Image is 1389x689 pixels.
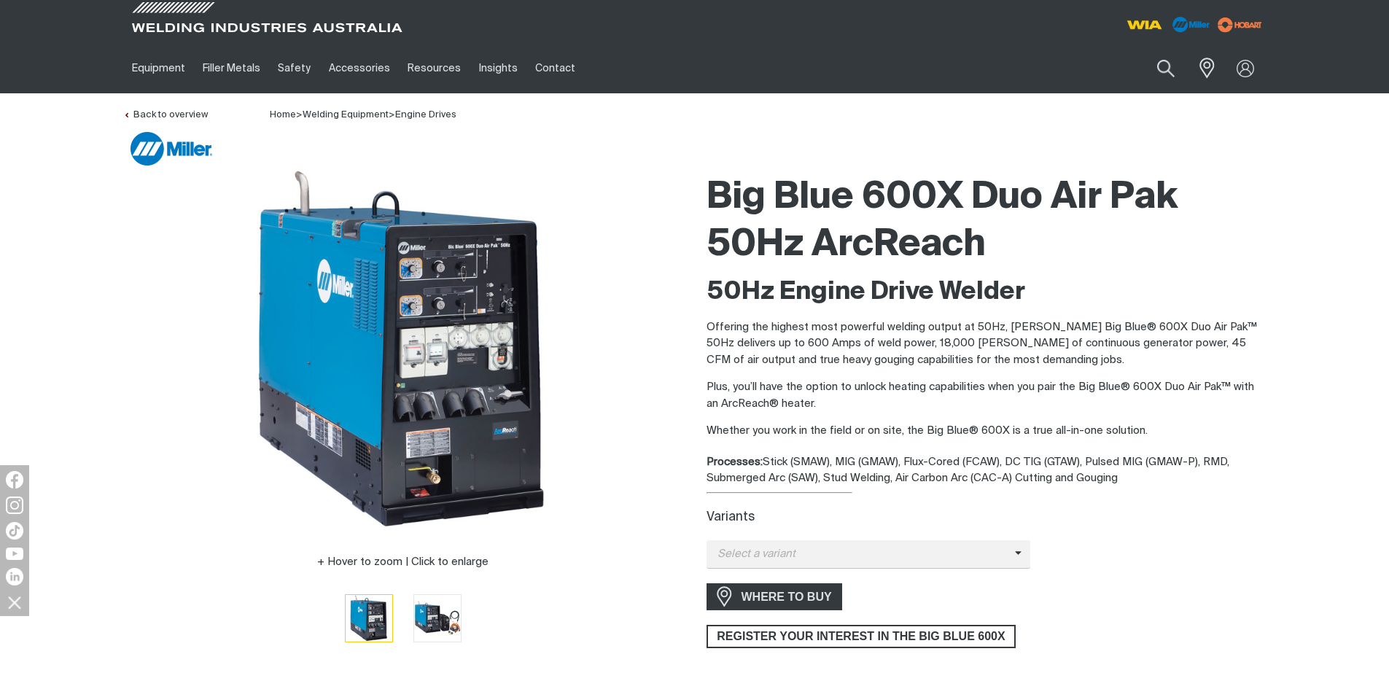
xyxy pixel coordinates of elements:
[732,585,841,609] span: WHERE TO BUY
[303,110,389,120] a: Welding Equipment
[707,319,1267,369] p: Offering the highest most powerful welding output at 50Hz, [PERSON_NAME] Big Blue® 600X Duo Air P...
[399,43,470,93] a: Resources
[395,110,456,120] a: Engine Drives
[707,583,843,610] a: WHERE TO BUY
[707,511,755,523] label: Variants
[123,43,194,93] a: Equipment
[194,43,269,93] a: Filler Metals
[320,43,399,93] a: Accessories
[1122,51,1190,85] input: Product name or item number...
[470,43,526,93] a: Insights
[707,456,763,467] strong: Processes:
[6,548,23,560] img: YouTube
[1213,14,1267,36] img: miller
[707,379,1267,412] p: Plus, you’ll have the option to unlock heating capabilities when you pair the Big Blue® 600X Duo ...
[707,546,1015,563] span: Select a variant
[389,110,395,120] span: >
[1141,51,1191,85] button: Search products
[413,594,462,642] button: Go to slide 2
[221,167,585,532] img: Big Blue 600X Duo Air Pak 50Hz ArcReach
[708,625,1015,648] span: REGISTER YOUR INTEREST IN THE BIG BLUE 600X
[123,43,981,93] nav: Main
[707,423,1267,440] p: Whether you work in the field or on site, the Big Blue® 600X is a true all-in-one solution.
[6,568,23,585] img: LinkedIn
[346,595,392,642] img: Big Blue 600X Duo Air Pak 50Hz ArcReach
[270,110,296,120] a: Home
[345,594,393,642] button: Go to slide 1
[707,174,1267,269] h1: Big Blue 600X Duo Air Pak 50Hz ArcReach
[2,590,27,615] img: hide socials
[707,276,1267,308] h2: 50Hz Engine Drive Welder
[269,43,319,93] a: Safety
[526,43,584,93] a: Contact
[308,553,497,571] button: Hover to zoom | Click to enlarge
[123,110,208,120] a: Back to overview
[6,497,23,514] img: Instagram
[414,595,461,642] img: Big Blue 600X Duo Air Pak 50Hz ArcReach
[296,110,303,120] span: >
[707,625,1016,648] a: REGISTER YOUR INTEREST IN THE BIG BLUE 600X
[6,522,23,540] img: TikTok
[6,471,23,488] img: Facebook
[707,454,1267,487] div: Stick (SMAW), MIG (GMAW), Flux-Cored (FCAW), DC TIG (GTAW), Pulsed MIG (GMAW-P), RMD, Submerged A...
